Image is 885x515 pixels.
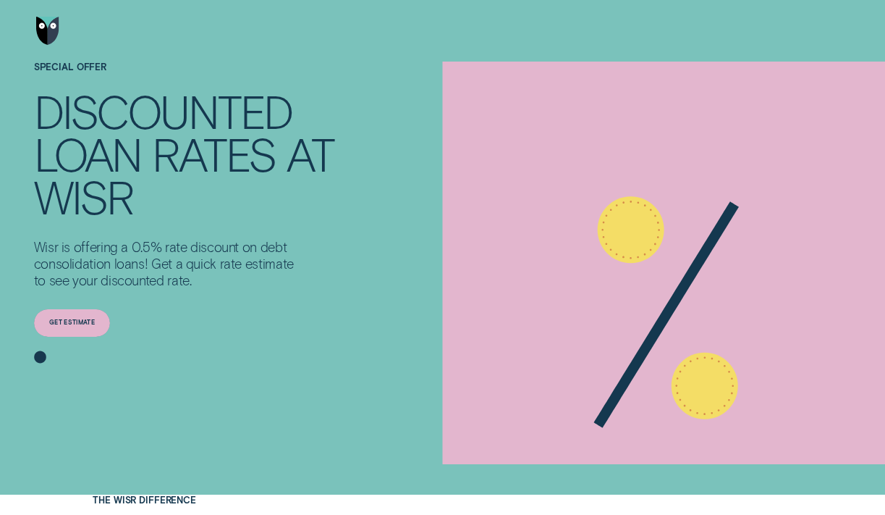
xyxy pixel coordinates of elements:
[93,495,319,506] h4: THE WISR DIFFERENCE
[36,17,59,44] img: Wisr
[49,320,95,325] div: Get estimate
[34,90,334,219] h4: Discounted loan rates at Wisr
[34,239,300,289] p: Wisr is offering a 0.5% rate discount on debt consolidation loans! Get a quick rate estimate to s...
[34,309,111,337] a: Get estimate
[34,90,292,133] div: Discounted
[34,175,133,218] div: Wisr
[34,133,142,175] div: loan
[34,62,334,90] h1: SPECIAL OFFER
[152,133,276,175] div: rates
[287,133,334,175] div: at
